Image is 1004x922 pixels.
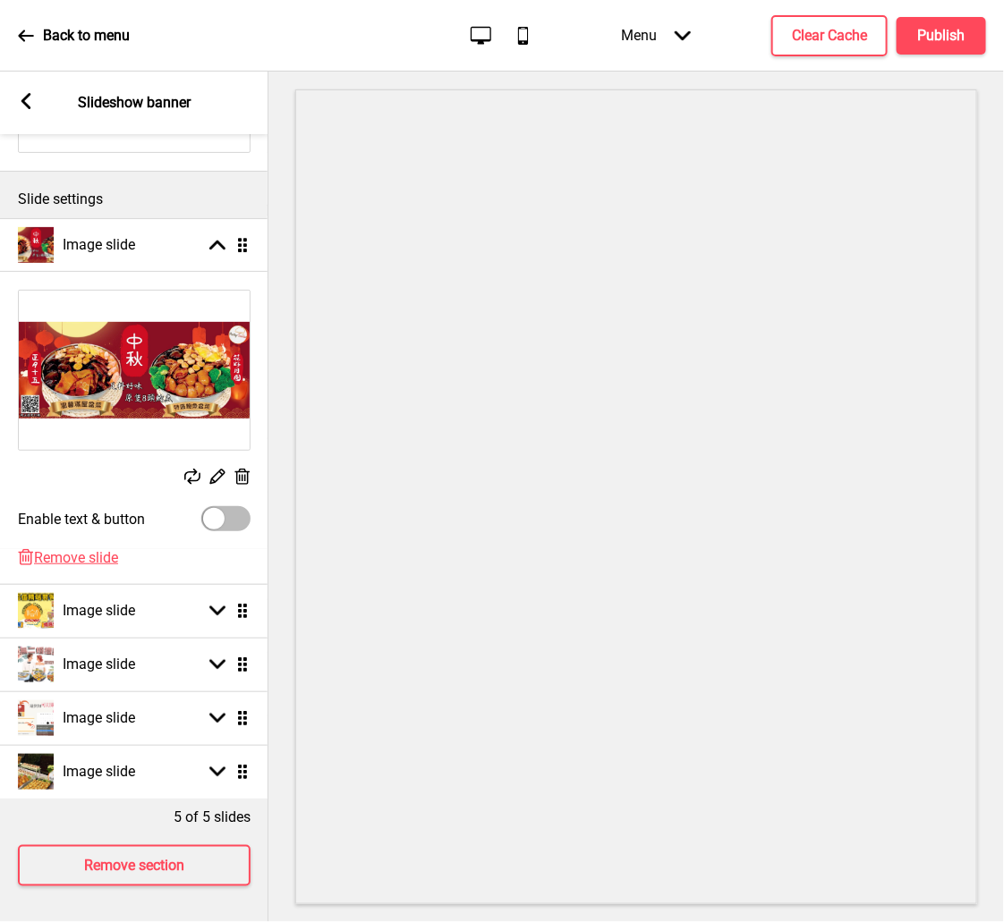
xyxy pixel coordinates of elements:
button: Remove section [18,845,251,886]
p: Slide settings [18,190,251,209]
p: Slideshow banner [78,93,191,113]
h4: Clear Cache [792,26,867,46]
h4: Image slide [63,762,135,782]
a: Back to menu [18,12,130,60]
h4: Publish [918,26,966,46]
button: Publish [897,17,986,55]
label: Enable text & button [18,511,145,528]
h4: Image slide [63,708,135,728]
p: 5 of 5 slides [174,808,251,827]
h4: Image slide [63,235,135,255]
span: Remove slide [34,549,118,566]
div: Menu [603,9,709,62]
h4: Remove section [84,856,184,875]
button: Clear Cache [771,15,888,56]
p: Back to menu [43,26,130,46]
h4: Image slide [63,601,135,621]
img: Image [19,291,250,450]
h4: Image slide [63,655,135,674]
